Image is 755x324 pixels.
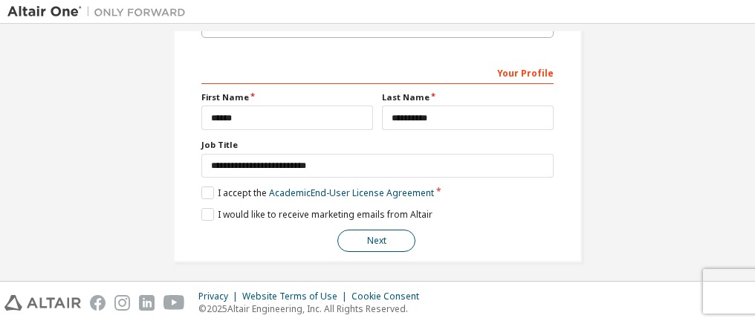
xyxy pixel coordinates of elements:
img: youtube.svg [163,295,185,311]
img: facebook.svg [90,295,106,311]
label: Last Name [382,91,554,103]
label: Job Title [201,139,554,151]
div: Your Profile [201,60,554,84]
img: Altair One [7,4,193,19]
div: Cookie Consent [351,291,428,302]
a: Academic End-User License Agreement [269,187,434,199]
label: I accept the [201,187,434,199]
button: Next [337,230,415,252]
label: First Name [201,91,373,103]
label: I would like to receive marketing emails from Altair [201,208,432,221]
p: © 2025 Altair Engineering, Inc. All Rights Reserved. [198,302,428,315]
img: altair_logo.svg [4,295,81,311]
img: instagram.svg [114,295,130,311]
div: Website Terms of Use [242,291,351,302]
img: linkedin.svg [139,295,155,311]
div: Privacy [198,291,242,302]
